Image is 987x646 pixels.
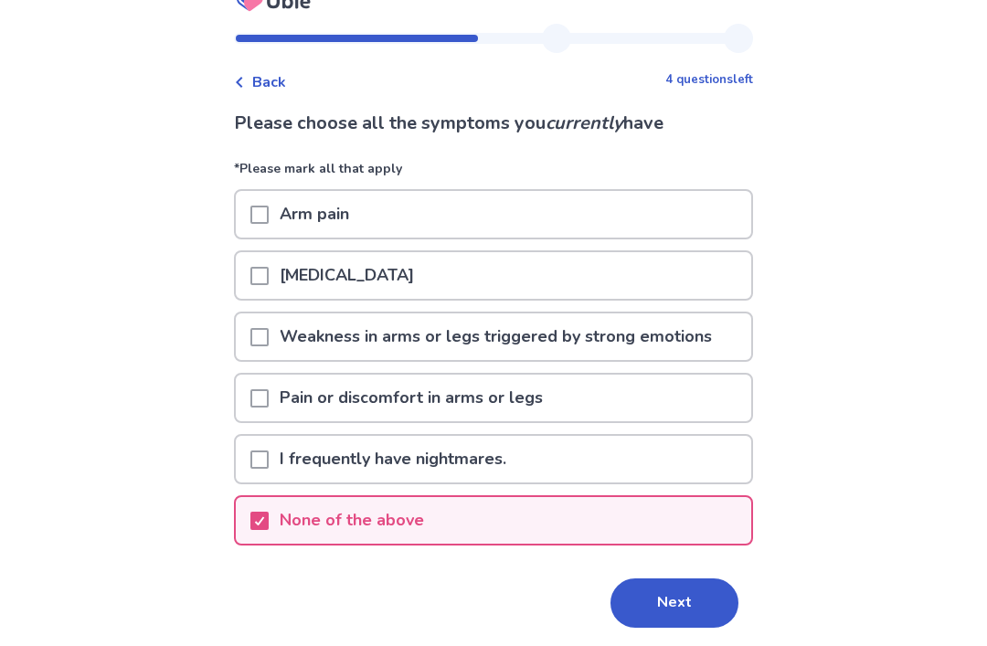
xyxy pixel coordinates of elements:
[269,375,554,421] p: Pain or discomfort in arms or legs
[269,436,517,482] p: I frequently have nightmares.
[665,71,753,90] p: 4 questions left
[269,191,360,238] p: Arm pain
[546,111,623,135] i: currently
[269,313,723,360] p: Weakness in arms or legs triggered by strong emotions
[252,71,286,93] span: Back
[234,159,753,189] p: *Please mark all that apply
[269,497,435,544] p: None of the above
[234,110,753,137] p: Please choose all the symptoms you have
[610,578,738,628] button: Next
[269,252,425,299] p: [MEDICAL_DATA]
